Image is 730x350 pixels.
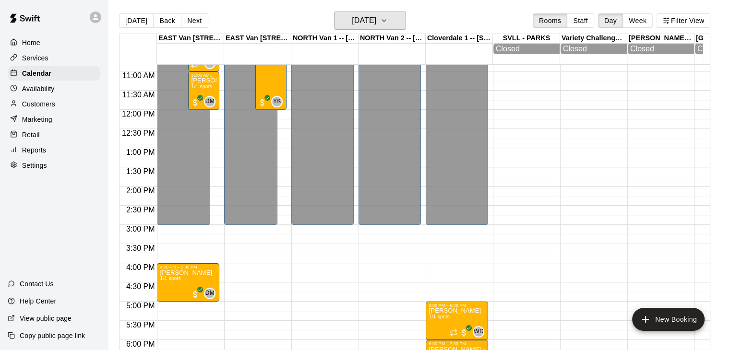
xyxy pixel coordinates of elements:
a: Reports [8,143,100,157]
a: Customers [8,97,100,111]
h6: [DATE] [352,14,376,27]
div: 4:00 PM – 5:00 PM: Stanley Sloat - Thursday, August 19 @ East Van [157,263,219,302]
div: EAST Van [STREET_ADDRESS] [224,34,291,43]
p: Retail [22,130,40,140]
span: Davis Mabone [208,288,215,299]
span: 5:30 PM [124,321,157,329]
span: 12:30 PM [120,129,157,137]
p: View public page [20,314,72,323]
div: SVLL - PARKS [493,34,560,43]
p: Home [22,38,40,47]
p: Settings [22,161,47,170]
span: 11:00 AM [120,71,157,80]
div: NORTH Van 1 -- [STREET_ADDRESS] [291,34,359,43]
div: [PERSON_NAME] Park - [STREET_ADDRESS] [627,34,694,43]
div: 4:00 PM – 5:00 PM [160,265,216,269]
div: 6:00 PM – 7:00 PM [429,341,485,346]
span: 1:30 PM [124,167,157,175]
a: Calendar [8,66,100,81]
span: Davis Mabone [208,96,215,107]
div: Wes Darvill [473,326,484,338]
span: DM [205,97,215,106]
div: Yuma Kiyono [271,96,283,107]
button: Next [181,13,208,28]
span: Recurring event [450,329,457,337]
span: 4:30 PM [124,282,157,291]
button: Staff [567,13,594,28]
div: 5:00 PM – 6:00 PM [429,303,485,308]
p: Reports [22,145,46,155]
a: Services [8,51,100,65]
span: 12:00 PM [120,110,157,118]
div: 10:00 AM – 12:00 PM: Jason Park - Aug 7 - 28 @ East Van [255,33,287,110]
span: All customers have paid [191,98,200,107]
span: Yuma Kiyono [275,96,283,107]
span: 1/1 spots filled [191,84,212,89]
div: 5:00 PM – 6:00 PM: CJ Haight - Tuesdays, July 8-Aug 19 @ Cloverdale [426,302,488,340]
div: Variety Challenger Diamond, [STREET_ADDRESS][PERSON_NAME] [560,34,627,43]
button: [DATE] [119,13,154,28]
button: Rooms [533,13,567,28]
span: 5:00 PM [124,302,157,310]
span: All customers have paid [459,328,469,338]
div: Closed [630,45,692,53]
a: Availability [8,82,100,96]
div: Davis Mabone [204,96,215,107]
p: Calendar [22,69,51,78]
a: Settings [8,158,100,173]
button: Filter View [657,13,710,28]
span: 1/1 spots filled [429,314,450,319]
span: 6:00 PM [124,340,157,348]
span: DM [205,289,215,298]
button: Week [622,13,653,28]
span: 11:30 AM [120,91,157,99]
p: Customers [22,99,55,109]
a: Marketing [8,112,100,127]
span: YK [273,97,281,106]
p: Copy public page link [20,331,85,340]
div: 11:00 AM – 12:00 PM: Kian Sandhu - Tuesdays, Aug 5, 12, 19 @ East Van [188,71,219,110]
span: 4:00 PM [124,263,157,271]
div: EAST Van [STREET_ADDRESS] [157,34,224,43]
p: Services [22,53,48,63]
div: 11:00 AM – 12:00 PM [191,73,216,78]
span: 3:30 PM [124,244,157,252]
span: All customers have paid [258,98,267,107]
div: Cloverdale 1 -- [STREET_ADDRESS] [426,34,493,43]
span: Wes Darvill [477,326,484,338]
span: 1:00 PM [124,148,157,156]
span: 2:00 PM [124,187,157,195]
div: NORTH Van 2 -- [STREET_ADDRESS] [359,34,426,43]
button: [DATE] [334,12,406,30]
p: Availability [22,84,55,93]
span: 1/1 spots filled [160,276,181,281]
span: 2:30 PM [124,206,157,214]
p: Marketing [22,115,52,124]
div: Davis Mabone [204,288,215,299]
span: All customers have paid [191,290,200,299]
span: WD [474,327,484,337]
a: Home [8,35,100,50]
a: Retail [8,128,100,142]
button: Day [598,13,623,28]
p: Help Center [20,296,56,306]
span: 3:00 PM [124,225,157,233]
button: add [632,308,705,331]
p: Contact Us [20,279,54,289]
div: Closed [563,45,624,53]
div: Closed [496,45,557,53]
button: Back [153,13,181,28]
